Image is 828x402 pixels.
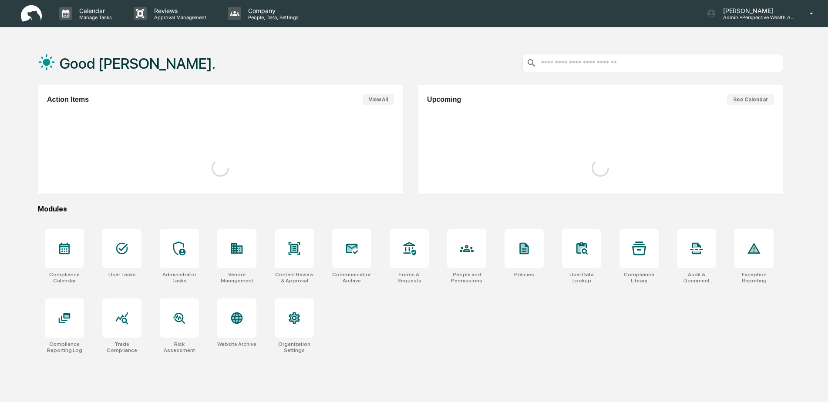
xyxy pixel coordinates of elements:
div: Content Review & Approval [275,271,314,284]
div: Communications Archive [332,271,371,284]
div: People and Permissions [447,271,486,284]
div: Administrator Tasks [160,271,199,284]
div: Website Archive [217,341,256,347]
div: User Tasks [108,271,136,278]
div: Compliance Reporting Log [45,341,84,353]
p: Manage Tasks [72,14,116,20]
div: Trade Compliance [102,341,141,353]
p: Reviews [147,7,211,14]
p: People, Data, Settings [241,14,303,20]
div: Modules [38,205,783,213]
div: Compliance Calendar [45,271,84,284]
h1: Good [PERSON_NAME]. [60,55,215,72]
button: View All [363,94,394,105]
p: Calendar [72,7,116,14]
p: [PERSON_NAME] [716,7,797,14]
div: Compliance Library [619,271,659,284]
div: Organization Settings [275,341,314,353]
div: User Data Lookup [562,271,601,284]
button: See Calendar [727,94,774,105]
div: Exception Reporting [734,271,774,284]
img: logo [21,5,42,22]
p: Admin • Perspective Wealth Advisors [716,14,797,20]
h2: Upcoming [427,96,461,104]
div: Risk Assessment [160,341,199,353]
h2: Action Items [47,96,89,104]
div: Vendor Management [217,271,256,284]
div: Forms & Requests [390,271,429,284]
div: Policies [514,271,534,278]
p: Company [241,7,303,14]
p: Approval Management [147,14,211,20]
div: Audit & Document Logs [677,271,716,284]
